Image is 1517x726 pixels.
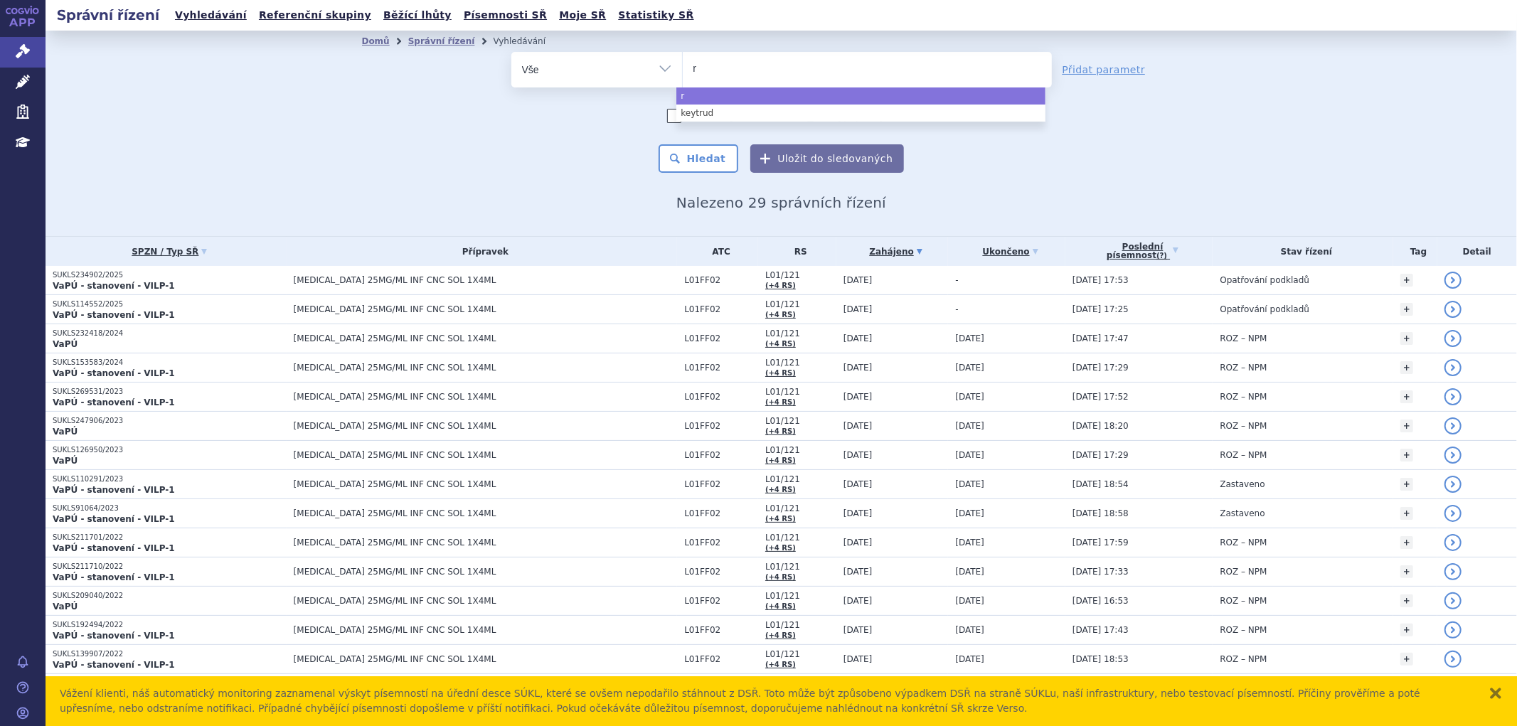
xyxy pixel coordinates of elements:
[676,105,1045,122] li: keytrud
[955,479,984,489] span: [DATE]
[1220,304,1309,314] span: Opatřování podkladů
[53,474,287,484] p: SUKLS110291/2023
[1156,252,1167,260] abbr: (?)
[955,304,958,314] span: -
[843,363,873,373] span: [DATE]
[255,6,376,25] a: Referenční skupiny
[53,270,287,280] p: SUKLS234902/2025
[53,533,287,543] p: SUKLS211701/2022
[53,620,287,630] p: SUKLS192494/2022
[955,567,984,577] span: [DATE]
[765,416,836,426] span: L01/121
[1072,363,1129,373] span: [DATE] 17:29
[765,631,796,639] a: (+4 RS)
[53,514,175,524] strong: VaPÚ - stanovení - VILP-1
[555,6,610,25] a: Moje SŘ
[765,311,796,319] a: (+4 RS)
[765,387,836,397] span: L01/121
[614,6,698,25] a: Statistiky SŘ
[684,333,758,343] span: L01FF02
[955,508,984,518] span: [DATE]
[1220,392,1267,402] span: ROZ – NPM
[955,275,958,285] span: -
[677,237,758,266] th: ATC
[1400,274,1413,287] a: +
[493,31,564,52] li: Vyhledávání
[1072,479,1129,489] span: [DATE] 18:54
[53,310,175,320] strong: VaPÚ - stanovení - VILP-1
[843,625,873,635] span: [DATE]
[1220,508,1265,518] span: Zastaveno
[1220,538,1267,548] span: ROZ – NPM
[53,602,78,612] strong: VaPÚ
[1444,621,1462,639] a: detail
[1400,653,1413,666] a: +
[53,485,175,495] strong: VaPÚ - stanovení - VILP-1
[287,237,678,266] th: Přípravek
[294,392,649,402] span: [MEDICAL_DATA] 25MG/ML INF CNC SOL 1X4ML
[1072,567,1129,577] span: [DATE] 17:33
[1072,237,1213,266] a: Poslednípísemnost(?)
[1444,447,1462,464] a: detail
[955,538,984,548] span: [DATE]
[843,421,873,431] span: [DATE]
[765,369,796,377] a: (+4 RS)
[1444,272,1462,289] a: detail
[955,654,984,664] span: [DATE]
[955,242,1065,262] a: Ukončeno
[1220,567,1267,577] span: ROZ – NPM
[765,602,796,610] a: (+4 RS)
[53,591,287,601] p: SUKLS209040/2022
[1444,359,1462,376] a: detail
[53,397,175,407] strong: VaPÚ - stanovení - VILP-1
[765,573,796,581] a: (+4 RS)
[294,567,649,577] span: [MEDICAL_DATA] 25MG/ML INF CNC SOL 1X4ML
[765,503,836,513] span: L01/121
[53,631,175,641] strong: VaPÚ - stanovení - VILP-1
[765,358,836,368] span: L01/121
[1444,651,1462,668] a: detail
[676,87,1045,105] li: r
[765,299,836,309] span: L01/121
[684,567,758,577] span: L01FF02
[684,450,758,460] span: L01FF02
[765,649,836,659] span: L01/121
[1489,686,1503,700] button: zavřít
[1444,534,1462,551] a: detail
[843,567,873,577] span: [DATE]
[765,340,796,348] a: (+4 RS)
[955,596,984,606] span: [DATE]
[1072,625,1129,635] span: [DATE] 17:43
[1400,390,1413,403] a: +
[1444,301,1462,318] a: detail
[659,144,739,173] button: Hledat
[843,508,873,518] span: [DATE]
[1400,594,1413,607] a: +
[1072,275,1129,285] span: [DATE] 17:53
[53,503,287,513] p: SUKLS91064/2023
[1072,450,1129,460] span: [DATE] 17:29
[676,194,886,211] span: Nalezeno 29 správních řízení
[294,538,649,548] span: [MEDICAL_DATA] 25MG/ML INF CNC SOL 1X4ML
[1400,303,1413,316] a: +
[1072,392,1129,402] span: [DATE] 17:52
[1400,420,1413,432] a: +
[765,562,836,572] span: L01/121
[765,427,796,435] a: (+4 RS)
[53,562,287,572] p: SUKLS211710/2022
[1400,565,1413,578] a: +
[1072,421,1129,431] span: [DATE] 18:20
[1220,479,1265,489] span: Zastaveno
[1400,332,1413,345] a: +
[53,329,287,338] p: SUKLS232418/2024
[765,515,796,523] a: (+4 RS)
[53,543,175,553] strong: VaPÚ - stanovení - VILP-1
[53,416,287,426] p: SUKLS247906/2023
[1393,237,1437,266] th: Tag
[294,508,649,518] span: [MEDICAL_DATA] 25MG/ML INF CNC SOL 1X4ML
[1072,333,1129,343] span: [DATE] 17:47
[765,270,836,280] span: L01/121
[1220,333,1267,343] span: ROZ – NPM
[53,299,287,309] p: SUKLS114552/2025
[1220,654,1267,664] span: ROZ – NPM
